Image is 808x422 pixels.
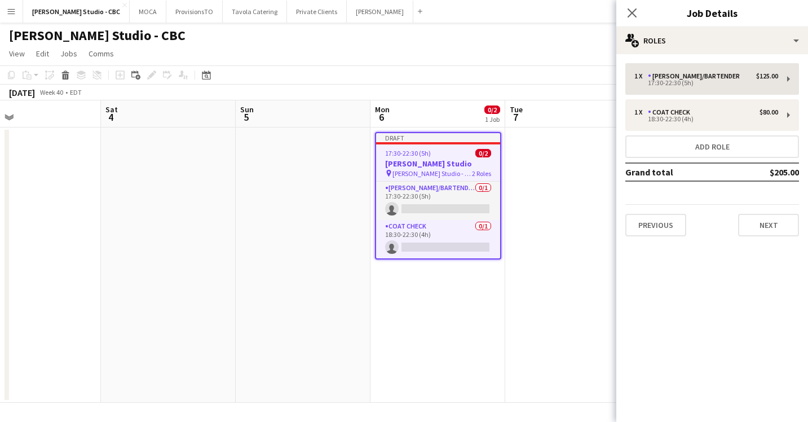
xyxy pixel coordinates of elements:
span: Week 40 [37,88,65,96]
span: 17:30-22:30 (5h) [385,149,431,157]
span: Sun [240,104,254,115]
button: [PERSON_NAME] Studio - CBC [23,1,130,23]
a: View [5,46,29,61]
span: 7 [508,111,523,124]
div: Draft [376,133,500,142]
div: [PERSON_NAME]/Bartender [648,72,744,80]
span: 6 [373,111,390,124]
div: Roles [616,27,808,54]
a: Comms [84,46,118,61]
button: Add role [625,135,799,158]
div: $80.00 [760,108,778,116]
span: 0/2 [484,105,500,114]
span: Jobs [60,49,77,59]
div: 17:30-22:30 (5h) [634,80,778,86]
h3: [PERSON_NAME] Studio [376,159,500,169]
div: EDT [70,88,82,96]
h1: [PERSON_NAME] Studio - CBC [9,27,186,44]
div: 1 Job [485,115,500,124]
td: $205.00 [732,163,799,181]
span: Comms [89,49,114,59]
span: 0/2 [475,149,491,157]
span: 2 Roles [472,169,491,178]
span: Mon [375,104,390,115]
span: 4 [104,111,118,124]
button: [PERSON_NAME] [347,1,413,23]
h3: Job Details [616,6,808,20]
div: 1 x [634,72,648,80]
button: Tavola Catering [223,1,287,23]
app-job-card: Draft17:30-22:30 (5h)0/2[PERSON_NAME] Studio [PERSON_NAME] Studio - CBC2 Roles[PERSON_NAME]/Barte... [375,132,501,260]
button: ProvisionsTO [166,1,223,23]
app-card-role: [PERSON_NAME]/Bartender0/117:30-22:30 (5h) [376,182,500,220]
a: Jobs [56,46,82,61]
button: Next [738,214,799,236]
button: Private Clients [287,1,347,23]
a: Edit [32,46,54,61]
span: Edit [36,49,49,59]
div: 18:30-22:30 (4h) [634,116,778,122]
div: 1 x [634,108,648,116]
app-card-role: Coat Check0/118:30-22:30 (4h) [376,220,500,258]
span: Tue [510,104,523,115]
span: 5 [239,111,254,124]
button: MOCA [130,1,166,23]
span: View [9,49,25,59]
div: Coat Check [648,108,695,116]
span: Sat [105,104,118,115]
div: [DATE] [9,87,35,98]
button: Previous [625,214,686,236]
div: $125.00 [756,72,778,80]
td: Grand total [625,163,732,181]
span: [PERSON_NAME] Studio - CBC [392,169,472,178]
